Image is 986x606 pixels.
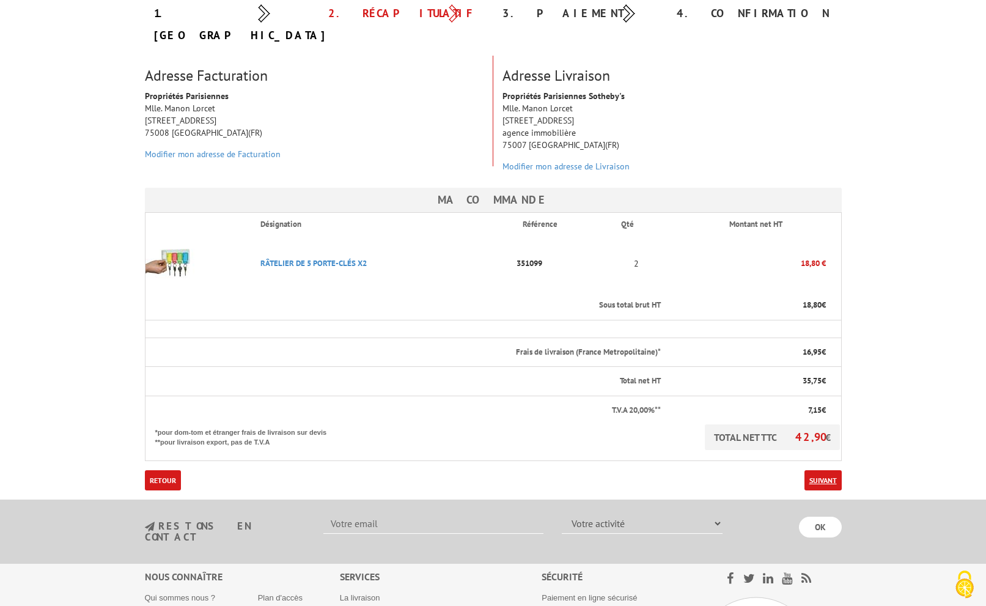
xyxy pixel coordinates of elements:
[145,593,216,602] a: Qui sommes nous ?
[145,470,181,490] a: Retour
[145,291,662,320] th: Sous total brut HT
[668,2,842,24] div: 4. Confirmation
[611,236,663,291] td: 2
[808,405,822,415] span: 7,15
[493,2,668,24] div: 3. Paiement
[155,424,339,447] p: *pour dom-tom et étranger frais de livraison sur devis **pour livraison export, pas de T.V.A
[502,161,630,172] a: Modifier mon adresse de Livraison
[662,253,825,274] p: 18,80 €
[513,213,611,236] th: Référence
[949,569,980,600] img: Cookies (fenêtre modale)
[323,513,543,534] input: Votre email
[502,68,842,84] h3: Adresse Livraison
[803,375,822,386] span: 35,75
[804,470,842,490] a: Suivant
[145,188,842,212] h3: Ma commande
[672,375,825,387] p: €
[493,90,851,179] div: Mlle. Manon Lorcet [STREET_ADDRESS] agence immobilière 75007 [GEOGRAPHIC_DATA](FR)
[145,91,229,102] strong: Propriétés Parisiennes
[136,90,493,166] div: Mlle. Manon Lorcet [STREET_ADDRESS] 75008 [GEOGRAPHIC_DATA](FR)
[251,213,513,236] th: Désignation
[340,593,380,602] a: La livraison
[340,570,542,584] div: Services
[145,522,155,532] img: newsletter.jpg
[258,593,303,602] a: Plan d'accès
[799,517,842,538] input: OK
[155,405,661,416] p: T.V.A 20,00%**
[672,219,839,231] p: Montant net HT
[803,300,822,310] span: 18,80
[145,570,340,584] div: Nous connaître
[542,570,695,584] div: Sécurité
[154,6,328,42] a: 1. [GEOGRAPHIC_DATA]
[672,347,825,358] p: €
[513,253,611,274] p: 351099
[145,521,306,542] h3: restons en contact
[672,300,825,311] p: €
[611,213,663,236] th: Qté
[672,405,825,416] p: €
[795,430,825,444] span: 42,90
[260,258,367,268] a: RâTELIER DE 5 PORTE-CLéS X2
[145,149,281,160] a: Modifier mon adresse de Facturation
[803,347,822,357] span: 16,95
[502,91,625,102] strong: Propriétés Parisiennes Sotheby's
[145,338,662,367] th: Frais de livraison (France Metropolitaine)*
[943,564,986,606] button: Cookies (fenêtre modale)
[145,239,194,288] img: RâTELIER DE 5 PORTE-CLéS X2
[145,68,484,84] h3: Adresse Facturation
[542,593,637,602] a: Paiement en ligne sécurisé
[705,424,840,450] p: TOTAL NET TTC €
[319,2,493,24] div: 2. Récapitulatif
[145,367,662,396] th: Total net HT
